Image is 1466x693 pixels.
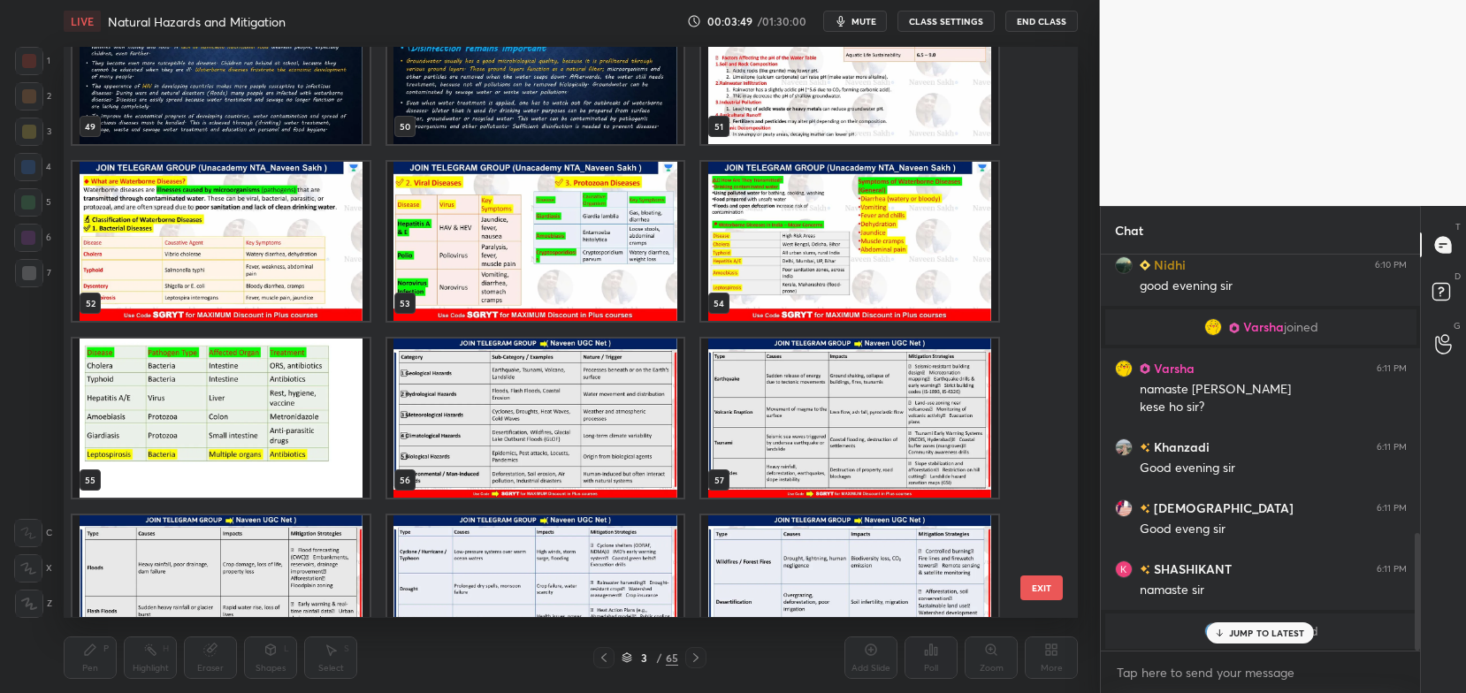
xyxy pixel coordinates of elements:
img: a2062061d2e84e8a8ca5132253bf2fd5.jpg [1115,560,1133,578]
span: Varsha [1242,320,1283,334]
img: 1759927278LP9D3O.pdf [73,515,370,674]
div: C [14,519,52,547]
button: EXIT [1020,575,1063,600]
img: Learner_Badge_beginner_1_8b307cf2a0.svg [1140,260,1150,270]
img: 1759927278LP9D3O.pdf [701,339,998,498]
img: afa07d3c36e74aeeb0b1c9bbf26607b4.jpg [1115,256,1133,274]
span: joined [1283,624,1317,638]
img: 1759927278LP9D3O.pdf [701,162,998,321]
h6: Nidhi [1150,255,1186,274]
div: 1 [15,47,50,75]
div: Good eveng sir [1140,521,1407,538]
div: LIVE [64,11,101,32]
div: namaste [PERSON_NAME] [1140,381,1407,399]
h4: Natural Hazards and Mitigation [108,13,286,30]
img: 1759927278LP9D3O.pdf [387,162,684,321]
img: no-rating-badge.077c3623.svg [1140,504,1150,514]
button: End Class [1005,11,1078,32]
img: cc3a349ab57643ecace3dc36d03998c8.jpg [1203,318,1221,336]
div: grid [64,47,1047,617]
div: / [657,652,662,663]
img: 1759927278LP9D3O.pdf [701,515,998,674]
div: 7 [15,259,51,287]
img: no-rating-badge.077c3623.svg [1140,443,1150,453]
div: 6:11 PM [1377,442,1407,453]
h6: Khanzadi [1150,438,1210,456]
img: Learner_Badge_pro_50a137713f.svg [1228,323,1239,333]
div: grid [1101,255,1421,651]
img: 1759927278LP9D3O.pdf [73,339,370,498]
div: good evening sir [1140,278,1407,295]
div: 5 [14,188,51,217]
div: 6:10 PM [1375,260,1407,270]
div: Z [15,590,52,618]
h6: Varsha [1150,359,1195,377]
div: 6:11 PM [1377,503,1407,514]
img: 1759927278LP9D3O.pdf [73,162,370,321]
div: 3 [636,652,653,663]
img: no-rating-badge.077c3623.svg [1140,565,1150,575]
img: 1759927278LP9D3O.pdf [387,515,684,674]
div: 2 [15,82,51,110]
div: 65 [666,650,678,666]
span: mute [851,15,876,27]
div: X [14,554,52,583]
div: 3 [15,118,51,146]
button: mute [823,11,887,32]
div: 4 [14,153,51,181]
img: beb1337472ab43f197a5d91c3ba77860.jpg [1115,499,1133,517]
div: 6 [14,224,51,252]
p: D [1455,270,1461,283]
h6: SHASHIKANT [1150,560,1232,578]
button: CLASS SETTINGS [897,11,995,32]
p: T [1455,220,1461,233]
div: 6:11 PM [1377,564,1407,575]
span: joined [1283,320,1317,334]
p: G [1454,319,1461,332]
div: kese ho sir? [1140,399,1407,416]
img: bf38bb1412cc40a2a46a8526c0632013.jpg [1115,438,1133,456]
div: 6:11 PM [1377,363,1407,374]
img: cc3a349ab57643ecace3dc36d03998c8.jpg [1115,360,1133,377]
h6: [DEMOGRAPHIC_DATA] [1150,499,1294,517]
p: Chat [1101,207,1157,254]
p: JUMP TO LATEST [1229,628,1305,638]
div: Good evening sir [1140,460,1407,477]
div: namaste sir [1140,582,1407,599]
img: Learner_Badge_pro_50a137713f.svg [1140,363,1150,374]
img: 1759927278LP9D3O.pdf [387,339,684,498]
